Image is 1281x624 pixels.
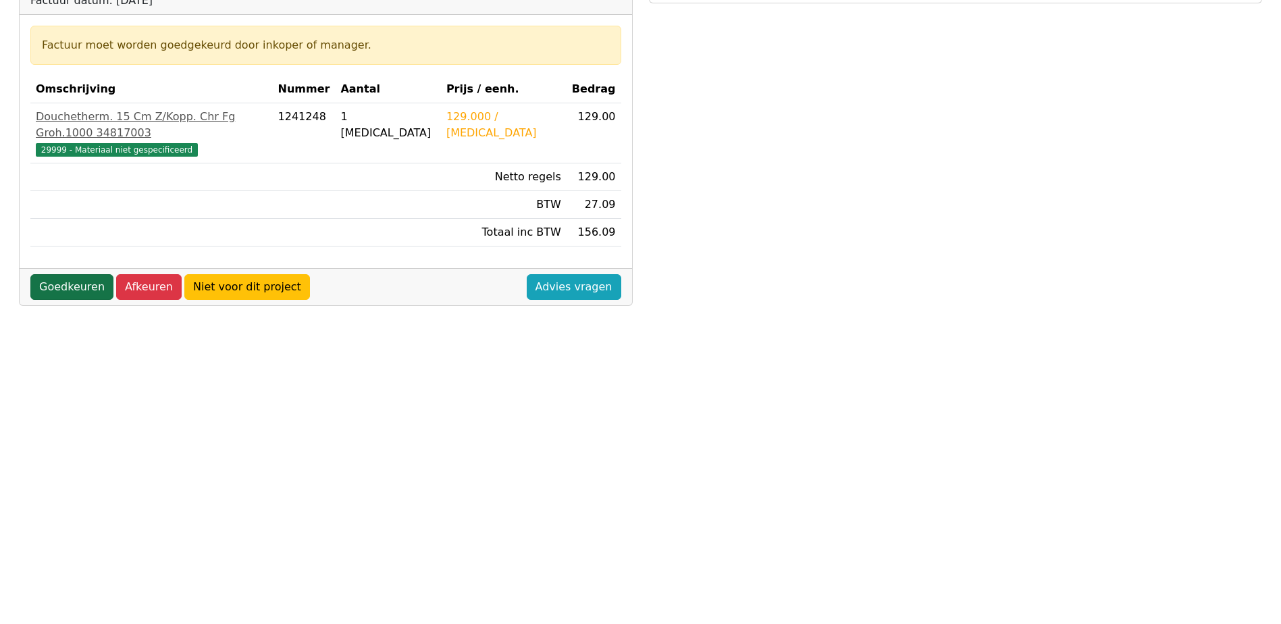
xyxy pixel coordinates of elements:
[273,103,336,163] td: 1241248
[340,109,435,141] div: 1 [MEDICAL_DATA]
[567,76,621,103] th: Bedrag
[567,219,621,246] td: 156.09
[567,163,621,191] td: 129.00
[116,274,182,300] a: Afkeuren
[36,109,267,141] div: Douchetherm. 15 Cm Z/Kopp. Chr Fg Groh.1000 34817003
[30,76,273,103] th: Omschrijving
[441,163,567,191] td: Netto regels
[441,76,567,103] th: Prijs / eenh.
[567,191,621,219] td: 27.09
[36,143,198,157] span: 29999 - Materiaal niet gespecificeerd
[184,274,310,300] a: Niet voor dit project
[446,109,561,141] div: 129.000 / [MEDICAL_DATA]
[567,103,621,163] td: 129.00
[36,109,267,157] a: Douchetherm. 15 Cm Z/Kopp. Chr Fg Groh.1000 3481700329999 - Materiaal niet gespecificeerd
[441,219,567,246] td: Totaal inc BTW
[30,274,113,300] a: Goedkeuren
[42,37,610,53] div: Factuur moet worden goedgekeurd door inkoper of manager.
[335,76,440,103] th: Aantal
[527,274,621,300] a: Advies vragen
[273,76,336,103] th: Nummer
[441,191,567,219] td: BTW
